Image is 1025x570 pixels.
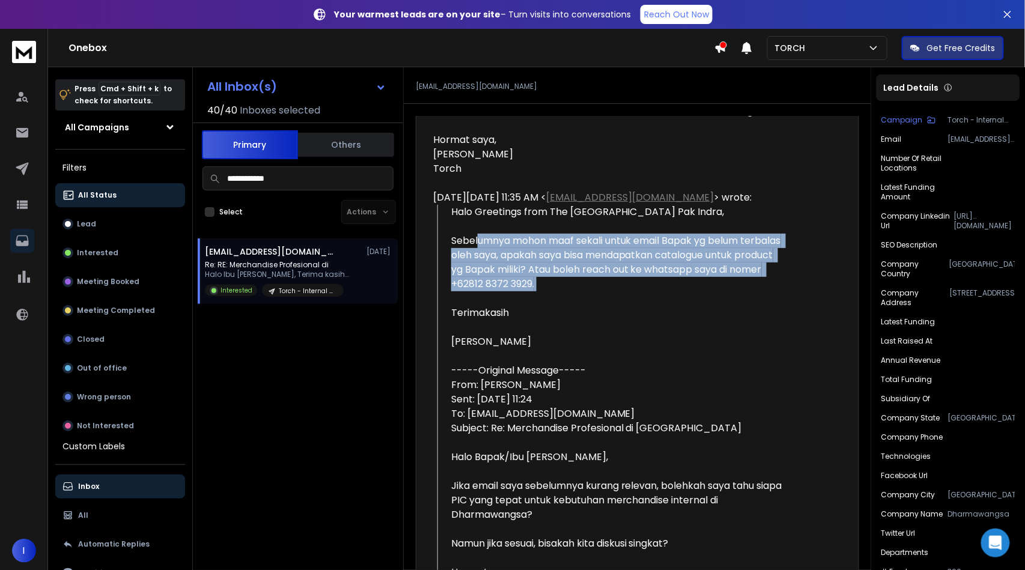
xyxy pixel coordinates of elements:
p: All Status [78,190,117,200]
span: Cmd + Shift + k [99,82,160,96]
p: Halo Ibu [PERSON_NAME], Terima kasih atas [205,270,349,279]
p: [EMAIL_ADDRESS][DOMAIN_NAME] [416,82,537,91]
p: Lead Details [884,82,939,94]
p: Out of office [77,363,127,373]
p: Subsidiary of [881,394,931,404]
button: Meeting Booked [55,270,185,294]
p: SEO Description [881,240,938,250]
p: Company Country [881,259,949,279]
button: All Status [55,183,185,207]
button: All Inbox(s) [198,74,396,99]
div: Hormat saya, [433,133,784,147]
p: Lead [77,219,96,229]
p: Company Address [881,288,950,308]
h3: Inboxes selected [240,103,320,118]
button: Out of office [55,356,185,380]
button: Wrong person [55,385,185,409]
p: [GEOGRAPHIC_DATA] [948,413,1015,423]
p: Meeting Booked [77,277,139,287]
button: Closed [55,327,185,351]
p: Company Name [881,509,943,519]
img: logo [12,41,36,63]
p: [DATE] [367,247,394,256]
p: Interested [221,286,252,295]
p: Re: RE: Merchandise Profesional di [205,260,349,270]
p: Latest Funding [881,317,935,327]
p: [GEOGRAPHIC_DATA] [949,259,1015,279]
button: Inbox [55,474,185,499]
p: Technologies [881,452,931,461]
p: Campaign [881,115,923,125]
p: [GEOGRAPHIC_DATA] [948,490,1015,500]
p: Company Linkedin Url [881,211,954,231]
button: All Campaigns [55,115,185,139]
button: Interested [55,241,185,265]
h3: Custom Labels [62,440,125,452]
div: Torch [433,162,784,176]
button: Others [298,132,394,158]
p: Number of Retail Locations [881,154,961,173]
button: I [12,539,36,563]
p: Facebook Url [881,471,928,481]
p: Departments [881,548,929,557]
h1: [EMAIL_ADDRESS][DOMAIN_NAME] [205,246,337,258]
h1: Onebox [68,41,714,55]
button: Meeting Completed [55,299,185,323]
p: Latest Funding Amount [881,183,957,202]
strong: Your warmest leads are on your site [334,8,500,20]
p: Total Funding [881,375,932,384]
p: Wrong person [77,392,131,402]
p: Torch - Internal Merchandise - [DATE] [948,115,1015,125]
p: [URL][DOMAIN_NAME][GEOGRAPHIC_DATA][GEOGRAPHIC_DATA] [954,211,1015,231]
button: Automatic Replies [55,532,185,556]
p: All [78,511,88,520]
p: Company Phone [881,432,943,442]
p: Press to check for shortcuts. [75,83,172,107]
p: Not Interested [77,421,134,431]
button: Get Free Credits [902,36,1004,60]
p: Interested [77,248,118,258]
p: Closed [77,335,105,344]
a: [EMAIL_ADDRESS][DOMAIN_NAME] [546,190,714,204]
button: Campaign [881,115,936,125]
p: Annual Revenue [881,356,941,365]
p: Reach Out Now [644,8,709,20]
span: 40 / 40 [207,103,237,118]
label: Select [219,207,243,217]
h1: All Campaigns [65,121,129,133]
p: Company State [881,413,940,423]
p: Get Free Credits [927,42,996,54]
p: Twitter Url [881,529,916,538]
p: Dharmawangsa [948,509,1015,519]
p: Company City [881,490,935,500]
button: Lead [55,212,185,236]
p: Last Raised At [881,336,933,346]
h1: All Inbox(s) [207,80,277,92]
p: Meeting Completed [77,306,155,315]
a: Reach Out Now [640,5,713,24]
div: [DATE][DATE] 11:35 AM < > wrote: [433,190,784,205]
h3: Filters [55,159,185,176]
p: Automatic Replies [78,539,150,549]
p: Torch - Internal Merchandise - [DATE] [279,287,336,296]
div: [PERSON_NAME] [433,147,784,162]
p: TORCH [775,42,811,54]
p: Email [881,135,902,144]
div: Open Intercom Messenger [981,529,1010,557]
button: Primary [202,130,298,159]
button: All [55,503,185,527]
p: – Turn visits into conversations [334,8,631,20]
button: Not Interested [55,414,185,438]
p: [STREET_ADDRESS] [950,288,1015,308]
p: [EMAIL_ADDRESS][DOMAIN_NAME] [948,135,1015,144]
p: Inbox [78,482,99,491]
